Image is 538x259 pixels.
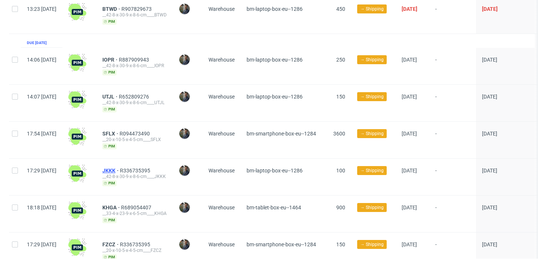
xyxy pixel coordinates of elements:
div: __42-8-x-30-9-x-8-6-cm____BTWD [102,12,167,18]
a: SFLX [102,131,120,137]
span: → Shipping [360,241,384,248]
span: bm-tablet-box-eu--1464 [247,205,301,210]
span: BTWD [102,6,121,12]
a: R652809276 [119,94,151,100]
span: Warehouse [208,131,235,137]
span: → Shipping [360,56,384,63]
span: 18:18 [DATE] [27,205,56,210]
span: pim [102,106,117,112]
span: [DATE] [482,6,498,12]
a: R907829673 [121,6,153,12]
a: JKKK [102,168,120,174]
span: bm-laptop-box-eu--1286 [247,57,303,63]
span: [DATE] [402,205,417,210]
span: pim [102,143,117,149]
span: - [435,57,470,75]
img: wHgJFi1I6lmhQAAAABJRU5ErkJggg== [68,91,86,109]
span: Warehouse [208,57,235,63]
span: 17:29 [DATE] [27,168,56,174]
span: [DATE] [402,57,417,63]
span: Warehouse [208,241,235,247]
span: bm-smartphone-box-eu--1284 [247,241,316,247]
span: Warehouse [208,205,235,210]
span: - [435,94,470,112]
span: 3600 [333,131,345,137]
span: → Shipping [360,130,384,137]
span: 100 [336,168,345,174]
img: Maciej Sobola [179,54,190,65]
span: bm-laptop-box-eu--1286 [247,6,303,12]
img: Maciej Sobola [179,4,190,14]
img: wHgJFi1I6lmhQAAAABJRU5ErkJggg== [68,3,86,21]
span: [DATE] [402,168,417,174]
span: [DATE] [482,131,497,137]
span: R094473490 [120,131,151,137]
div: __42-8-x-30-9-x-8-6-cm____IOPR [102,63,167,69]
img: Maciej Sobola [179,239,190,250]
span: [DATE] [402,94,417,100]
span: pim [102,19,117,25]
div: Due [DATE] [27,40,47,46]
div: __20-x-10-5-x-4-5-cm____FZCZ [102,247,167,253]
span: Warehouse [208,6,235,12]
span: [DATE] [402,6,417,12]
span: [DATE] [402,241,417,247]
div: __42-8-x-30-9-x-8-6-cm____UTJL [102,100,167,106]
span: Warehouse [208,168,235,174]
span: pim [102,217,117,223]
a: UTJL [102,94,119,100]
img: Maciej Sobola [179,202,190,213]
span: [DATE] [482,57,497,63]
a: IOPR [102,57,119,63]
span: 17:29 [DATE] [27,241,56,247]
span: 17:54 [DATE] [27,131,56,137]
img: Maciej Sobola [179,165,190,176]
div: __20-x-10-5-x-4-5-cm____SFLX [102,137,167,143]
span: - [435,168,470,186]
span: [DATE] [482,94,497,100]
span: R336735395 [120,168,152,174]
img: wHgJFi1I6lmhQAAAABJRU5ErkJggg== [68,128,86,146]
span: → Shipping [360,6,384,12]
div: __42-8-x-30-9-x-8-6-cm____JKKK [102,174,167,180]
span: [DATE] [482,168,497,174]
span: 13:23 [DATE] [27,6,56,12]
img: wHgJFi1I6lmhQAAAABJRU5ErkJggg== [68,202,86,219]
img: Maciej Sobola [179,128,190,139]
span: pim [102,69,117,75]
img: wHgJFi1I6lmhQAAAABJRU5ErkJggg== [68,54,86,72]
span: bm-laptop-box-eu--1286 [247,94,303,100]
a: FZCZ [102,241,120,247]
span: bm-smartphone-box-eu--1284 [247,131,316,137]
a: KHGA [102,205,121,210]
span: 900 [336,205,345,210]
img: Maciej Sobola [179,91,190,102]
span: 14:06 [DATE] [27,57,56,63]
div: __33-4-x-23-9-x-6-5-cm____KHGA [102,210,167,216]
span: 150 [336,241,345,247]
span: → Shipping [360,167,384,174]
span: 14:07 [DATE] [27,94,56,100]
span: R336735395 [120,241,152,247]
span: Warehouse [208,94,235,100]
a: R887909943 [119,57,151,63]
span: [DATE] [402,131,417,137]
span: 150 [336,94,345,100]
img: wHgJFi1I6lmhQAAAABJRU5ErkJggg== [68,238,86,256]
img: wHgJFi1I6lmhQAAAABJRU5ErkJggg== [68,165,86,182]
a: R689054407 [121,205,153,210]
span: [DATE] [482,205,497,210]
span: 450 [336,6,345,12]
span: pim [102,180,117,186]
span: - [435,6,470,25]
